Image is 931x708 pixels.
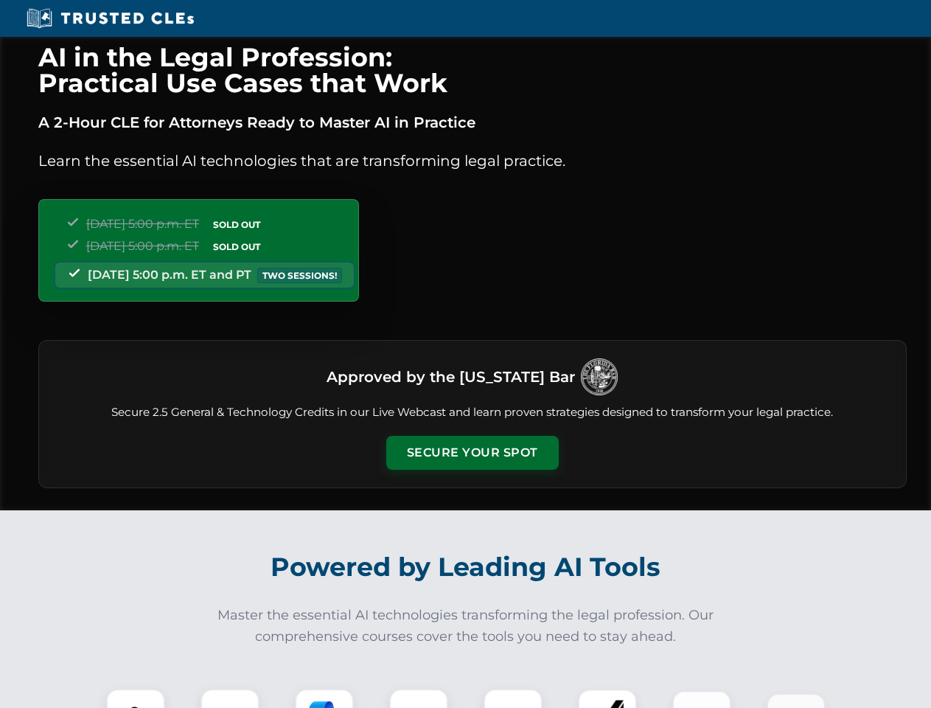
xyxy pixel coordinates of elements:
button: Secure Your Spot [386,436,559,470]
img: Trusted CLEs [22,7,198,29]
span: SOLD OUT [208,239,265,254]
img: Logo [581,358,618,395]
span: [DATE] 5:00 p.m. ET [86,217,199,231]
p: Secure 2.5 General & Technology Credits in our Live Webcast and learn proven strategies designed ... [57,404,888,421]
p: Master the essential AI technologies transforming the legal profession. Our comprehensive courses... [208,605,724,648]
p: Learn the essential AI technologies that are transforming legal practice. [38,149,907,173]
span: [DATE] 5:00 p.m. ET [86,239,199,253]
h3: Approved by the [US_STATE] Bar [327,364,575,390]
p: A 2-Hour CLE for Attorneys Ready to Master AI in Practice [38,111,907,134]
span: SOLD OUT [208,217,265,232]
h2: Powered by Leading AI Tools [57,541,874,593]
h1: AI in the Legal Profession: Practical Use Cases that Work [38,44,907,96]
